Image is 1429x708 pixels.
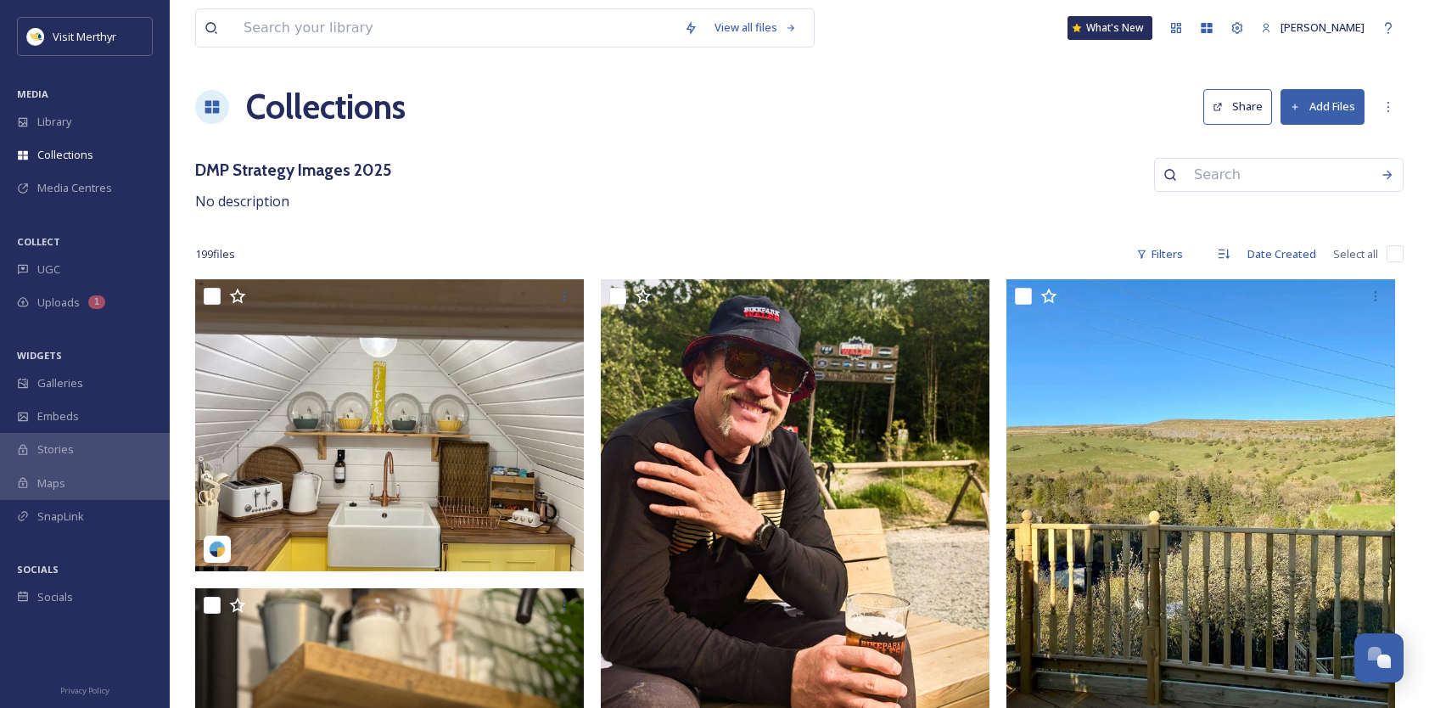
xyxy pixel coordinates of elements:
span: Collections [37,147,93,163]
img: thepencerrigcollection-18085553995736172.jpg [195,279,584,571]
span: SnapLink [37,509,84,525]
button: Share [1203,89,1272,124]
span: Maps [37,475,65,492]
span: [PERSON_NAME] [1280,20,1365,35]
div: 1 [88,295,105,309]
h3: DMP Strategy Images 2025 [195,158,391,183]
span: Embeds [37,408,79,424]
a: Collections [246,81,406,132]
span: Visit Merthyr [53,29,116,44]
span: Select all [1333,246,1378,262]
span: Stories [37,441,74,458]
img: download.jpeg [27,28,44,45]
span: WIDGETS [17,349,62,362]
span: Library [37,114,71,130]
span: Media Centres [37,180,112,196]
a: What's New [1068,16,1152,40]
button: Open Chat [1354,633,1404,683]
a: View all files [706,11,805,44]
img: snapsea-logo.png [209,541,226,558]
span: UGC [37,261,60,278]
div: Date Created [1239,238,1325,271]
span: 199 file s [195,246,235,262]
div: Filters [1128,238,1191,271]
a: Privacy Policy [60,679,109,700]
span: SOCIALS [17,563,59,576]
span: Socials [37,589,73,605]
span: Privacy Policy [60,685,109,696]
button: Add Files [1280,89,1365,124]
a: [PERSON_NAME] [1252,11,1373,44]
span: No description [195,192,289,211]
span: Uploads [37,295,80,311]
input: Search your library [235,9,675,47]
input: Search [1185,156,1372,194]
span: Galleries [37,375,83,391]
span: MEDIA [17,87,48,100]
span: COLLECT [17,235,60,248]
